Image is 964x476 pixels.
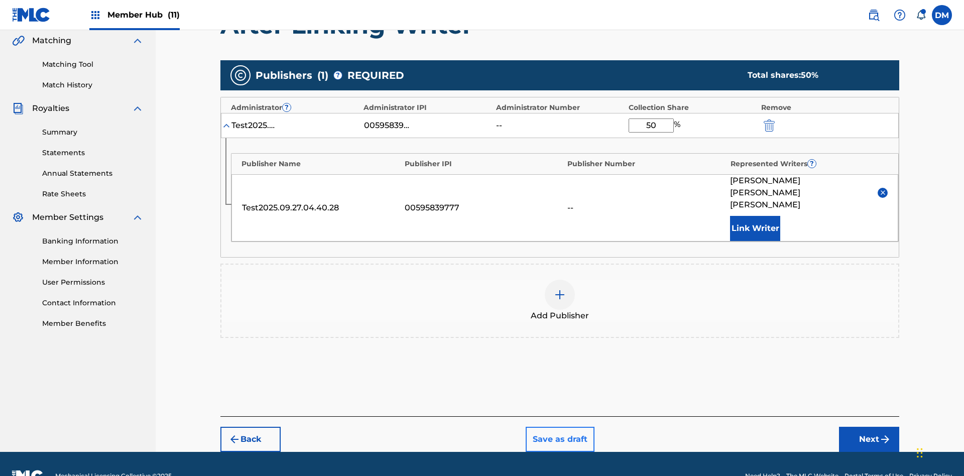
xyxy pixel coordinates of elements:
[12,102,24,114] img: Royalties
[554,289,566,301] img: add
[132,102,144,114] img: expand
[132,35,144,47] img: expand
[32,211,103,223] span: Member Settings
[89,9,101,21] img: Top Rightsholders
[132,211,144,223] img: expand
[730,175,870,211] span: [PERSON_NAME] [PERSON_NAME] [PERSON_NAME]
[526,427,594,452] button: Save as draft
[32,102,69,114] span: Royalties
[748,69,879,81] div: Total shares:
[12,8,51,22] img: MLC Logo
[890,5,910,25] div: Help
[42,127,144,138] a: Summary
[801,70,818,80] span: 50 %
[868,9,880,21] img: search
[917,438,923,468] div: Drag
[674,118,683,133] span: %
[42,148,144,158] a: Statements
[12,35,25,47] img: Matching
[283,103,291,111] span: ?
[731,159,889,169] div: Represented Writers
[42,189,144,199] a: Rate Sheets
[12,211,24,223] img: Member Settings
[914,428,964,476] iframe: Chat Widget
[347,68,404,83] span: REQUIRED
[364,102,491,113] div: Administrator IPI
[256,68,312,83] span: Publishers
[32,35,71,47] span: Matching
[42,80,144,90] a: Match History
[496,102,624,113] div: Administrator Number
[894,9,906,21] img: help
[231,102,358,113] div: Administrator
[42,257,144,267] a: Member Information
[879,433,891,445] img: f7272a7cc735f4ea7f67.svg
[42,277,144,288] a: User Permissions
[228,433,240,445] img: 7ee5dd4eb1f8a8e3ef2f.svg
[839,427,899,452] button: Next
[567,202,725,214] div: --
[317,68,328,83] span: ( 1 )
[764,120,775,132] img: 12a2ab48e56ec057fbd8.svg
[405,159,563,169] div: Publisher IPI
[808,160,816,168] span: ?
[405,202,562,214] div: 00595839777
[864,5,884,25] a: Public Search
[221,121,231,131] img: expand-cell-toggle
[220,427,281,452] button: Back
[42,59,144,70] a: Matching Tool
[242,159,400,169] div: Publisher Name
[234,69,247,81] img: publishers
[107,9,180,21] span: Member Hub
[168,10,180,20] span: (11)
[42,168,144,179] a: Annual Statements
[629,102,756,113] div: Collection Share
[761,102,889,113] div: Remove
[730,216,780,241] button: Link Writer
[42,236,144,247] a: Banking Information
[916,10,926,20] div: Notifications
[932,5,952,25] div: User Menu
[242,202,400,214] div: Test2025.09.27.04.40.28
[567,159,726,169] div: Publisher Number
[42,298,144,308] a: Contact Information
[334,71,342,79] span: ?
[531,310,589,322] span: Add Publisher
[42,318,144,329] a: Member Benefits
[879,189,887,196] img: remove-from-list-button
